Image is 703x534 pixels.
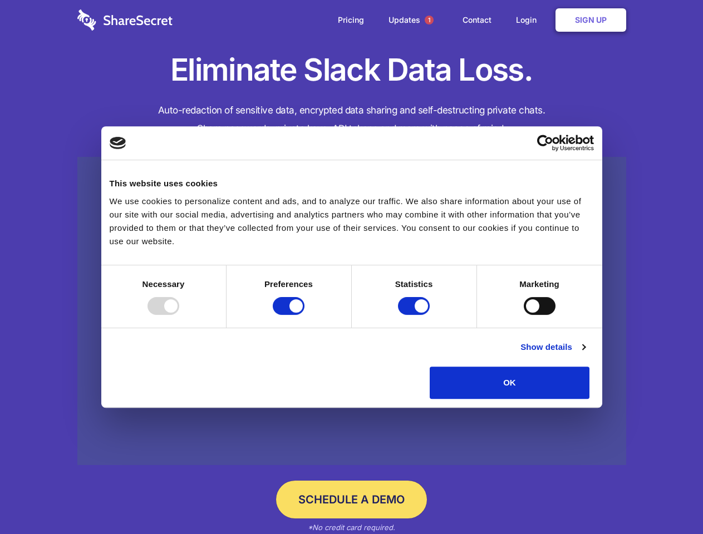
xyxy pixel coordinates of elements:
h4: Auto-redaction of sensitive data, encrypted data sharing and self-destructing private chats. Shar... [77,101,626,138]
a: Contact [451,3,503,37]
strong: Necessary [142,279,185,289]
a: Login [505,3,553,37]
a: Wistia video thumbnail [77,157,626,466]
img: logo [110,137,126,149]
strong: Marketing [519,279,559,289]
a: Pricing [327,3,375,37]
a: Schedule a Demo [276,481,427,518]
img: logo-wordmark-white-trans-d4663122ce5f474addd5e946df7df03e33cb6a1c49d2221995e7729f52c070b2.svg [77,9,173,31]
div: This website uses cookies [110,177,594,190]
a: Usercentrics Cookiebot - opens in a new window [496,135,594,151]
div: We use cookies to personalize content and ads, and to analyze our traffic. We also share informat... [110,195,594,248]
a: Show details [520,340,585,354]
h1: Eliminate Slack Data Loss. [77,50,626,90]
strong: Preferences [264,279,313,289]
strong: Statistics [395,279,433,289]
em: *No credit card required. [308,523,395,532]
span: 1 [425,16,434,24]
a: Sign Up [555,8,626,32]
button: OK [430,367,589,399]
